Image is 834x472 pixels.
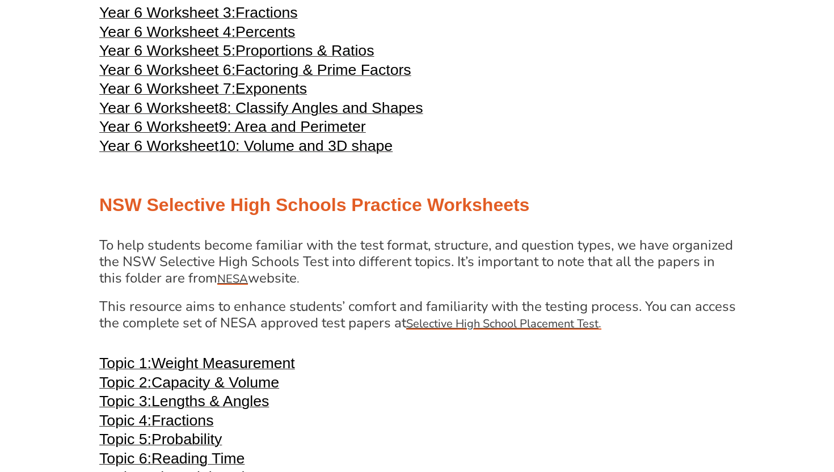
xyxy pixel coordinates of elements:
span: Weight Measurement [151,355,295,372]
a: Year 6 Worksheet8: Classify Angles and Shapes [99,104,423,116]
a: Topic 2:Capacity & Volume [99,379,279,390]
a: NESA [217,269,248,287]
span: Factoring & Prime Factors [235,61,411,78]
a: Topic 1:Weight Measurement [99,360,295,371]
span: . [297,271,300,286]
a: Topic 4:Fractions [99,417,214,428]
span: Year 6 Worksheet [99,118,218,135]
span: Percents [235,23,295,40]
a: Year 6 Worksheet10: Volume and 3D shape [99,142,393,154]
a: Year 6 Worksheet 5:Proportions & Ratios [99,47,374,58]
h4: This resource aims to enhance students’ comfort and familiarity with the testing process. You can... [99,298,736,332]
u: Selective High School Placement Test [406,316,599,331]
h2: NSW Selective High Schools Practice Worksheets [99,193,735,217]
span: Fractions [151,412,214,429]
span: Topic 1: [99,355,151,372]
span: Topic 5: [99,431,151,448]
span: Year 6 Worksheet [99,137,218,154]
a: Year 6 Worksheet 6:Factoring & Prime Factors [99,66,411,78]
span: Exponents [235,80,307,97]
span: Topic 3: [99,393,151,410]
span: Topic 6: [99,450,151,467]
a: Topic 6:Reading Time [99,455,245,466]
a: Topic 3:Lengths & Angles [99,398,269,409]
span: Year 6 Worksheet [99,99,218,116]
h4: To help students become familiar with the test format, structure, and question types, we have org... [99,237,736,287]
a: Topic 5:Probability [99,436,222,447]
span: Year 6 Worksheet 6: [99,61,235,78]
a: Year 6 Worksheet 3:Fractions [99,9,298,20]
span: 8: Classify Angles and Shapes [218,99,423,116]
span: NESA [217,271,248,286]
span: 10: Volume and 3D shape [218,137,393,154]
span: Lengths & Angles [151,393,269,410]
span: 9: Area and Perimeter [218,118,365,135]
span: Fractions [235,4,298,21]
span: Proportions & Ratios [235,42,374,59]
span: Topic 2: [99,374,151,391]
span: Year 6 Worksheet 5: [99,42,235,59]
span: . [599,316,601,331]
a: Selective High School Placement Test. [406,314,601,332]
span: Reading Time [151,450,245,467]
span: Probability [151,431,222,448]
a: Year 6 Worksheet 7:Exponents [99,85,307,96]
a: Year 6 Worksheet9: Area and Perimeter [99,123,366,134]
iframe: Chat Widget [639,344,834,472]
span: Year 6 Worksheet 3: [99,4,235,21]
span: Year 6 Worksheet 4: [99,23,235,40]
a: Year 6 Worksheet 4:Percents [99,28,295,40]
span: Capacity & Volume [151,374,279,391]
span: Topic 4: [99,412,151,429]
span: Year 6 Worksheet 7: [99,80,235,97]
